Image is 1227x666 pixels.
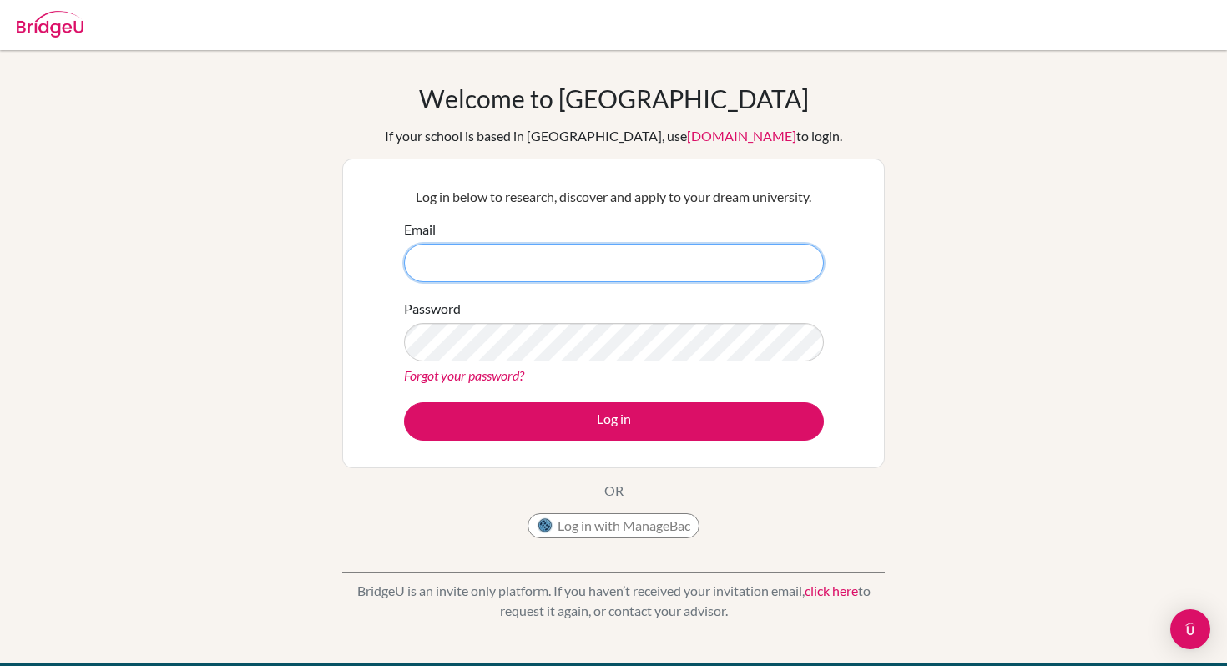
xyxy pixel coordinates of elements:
p: OR [604,481,624,501]
a: click here [805,583,858,598]
p: BridgeU is an invite only platform. If you haven’t received your invitation email, to request it ... [342,581,885,621]
label: Email [404,219,436,240]
button: Log in with ManageBac [528,513,699,538]
p: Log in below to research, discover and apply to your dream university. [404,187,824,207]
a: Forgot your password? [404,367,524,383]
div: Open Intercom Messenger [1170,609,1210,649]
label: Password [404,299,461,319]
h1: Welcome to [GEOGRAPHIC_DATA] [419,83,809,114]
img: Bridge-U [17,11,83,38]
div: If your school is based in [GEOGRAPHIC_DATA], use to login. [385,126,842,146]
a: [DOMAIN_NAME] [687,128,796,144]
button: Log in [404,402,824,441]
